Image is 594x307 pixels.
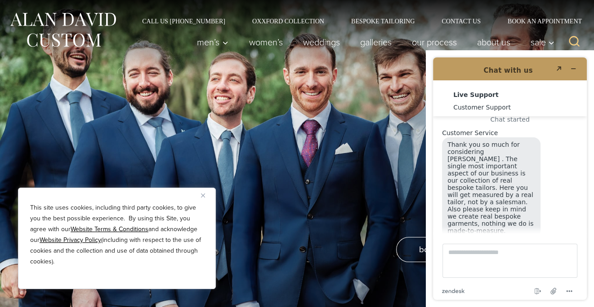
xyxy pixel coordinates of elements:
a: Website Terms & Conditions [71,224,148,234]
a: Our Process [402,33,467,51]
iframe: Find more information here [426,50,594,307]
a: weddings [293,33,350,51]
span: Chat [31,16,45,23]
a: Galleries [350,33,402,51]
nav: Secondary Navigation [129,18,585,24]
p: This site uses cookies, including third party cookies, to give you the best possible experience. ... [30,202,204,267]
img: Close [201,193,205,197]
a: Women’s [239,33,293,51]
a: About Us [467,33,520,51]
a: Contact Us [428,18,494,24]
a: Website Privacy Policy [40,235,101,245]
button: View Search Form [563,31,585,53]
nav: Primary Navigation [187,33,559,51]
a: Oxxford Collection [239,18,338,24]
button: Close [201,190,212,201]
a: Call Us [PHONE_NUMBER] [129,18,239,24]
a: Bespoke Tailoring [338,18,428,24]
span: book an appointment [419,243,499,256]
button: Men’s sub menu toggle [187,33,239,51]
a: Book an Appointment [494,18,585,24]
a: book an appointment [396,237,522,262]
img: Alan David Custom [9,10,117,50]
button: Sale sub menu toggle [520,33,559,51]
